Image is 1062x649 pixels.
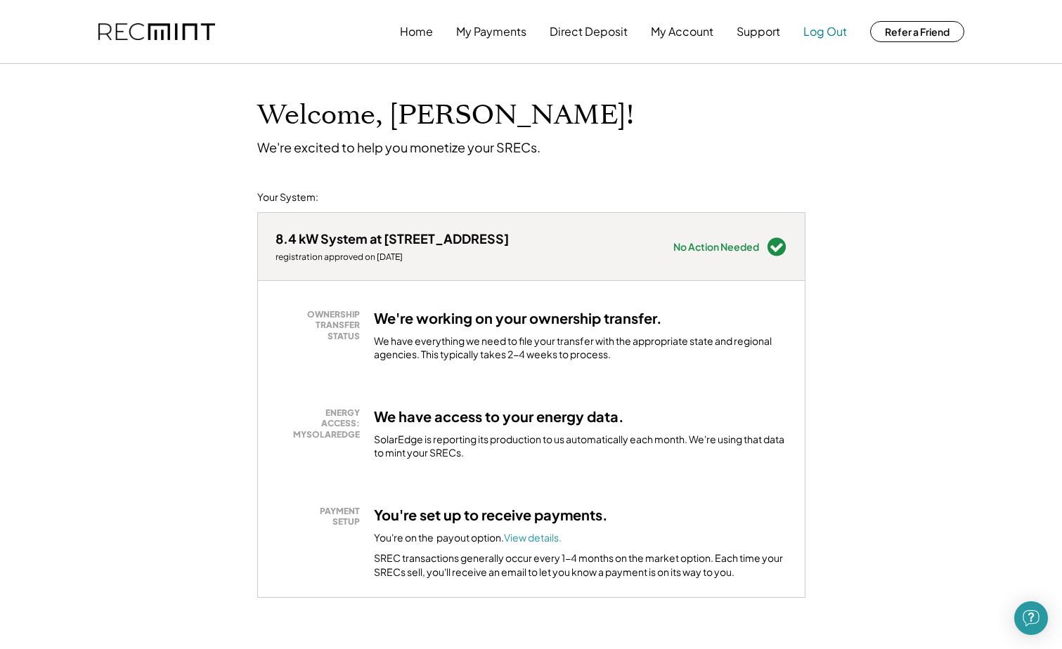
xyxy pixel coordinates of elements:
[1014,601,1048,635] div: Open Intercom Messenger
[374,309,662,327] h3: We're working on your ownership transfer.
[400,18,433,46] button: Home
[374,334,787,369] div: We have everything we need to file your transfer with the appropriate state and regional agencies...
[283,309,360,342] div: OWNERSHIP TRANSFER STATUS
[257,99,634,132] h1: Welcome, [PERSON_NAME]!
[257,598,308,603] div: 3zsoa2vg - VA Distributed
[374,506,608,524] h3: You're set up to receive payments.
[283,407,360,440] div: ENERGY ACCESS: MYSOLAREDGE
[98,23,215,41] img: recmint-logotype%403x.png
[737,18,780,46] button: Support
[504,531,562,544] a: View details.
[374,551,787,579] div: SREC transactions generally occur every 1-4 months on the market option. Each time your SRECs sel...
[550,18,628,46] button: Direct Deposit
[870,21,964,42] button: Refer a Friend
[276,230,509,247] div: 8.4 kW System at [STREET_ADDRESS]
[456,18,526,46] button: My Payments
[803,18,847,46] button: Log Out
[257,139,540,155] div: We're excited to help you monetize your SRECs.
[673,242,759,251] div: No Action Needed
[257,190,318,204] div: Your System:
[374,433,787,460] div: SolarEdge is reporting its production to us automatically each month. We're using that data to mi...
[651,18,713,46] button: My Account
[276,251,509,263] div: registration approved on [DATE]
[374,531,562,545] div: You're on the payout option.
[374,407,624,426] h3: We have access to your energy data.
[283,506,360,527] div: PAYMENT SETUP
